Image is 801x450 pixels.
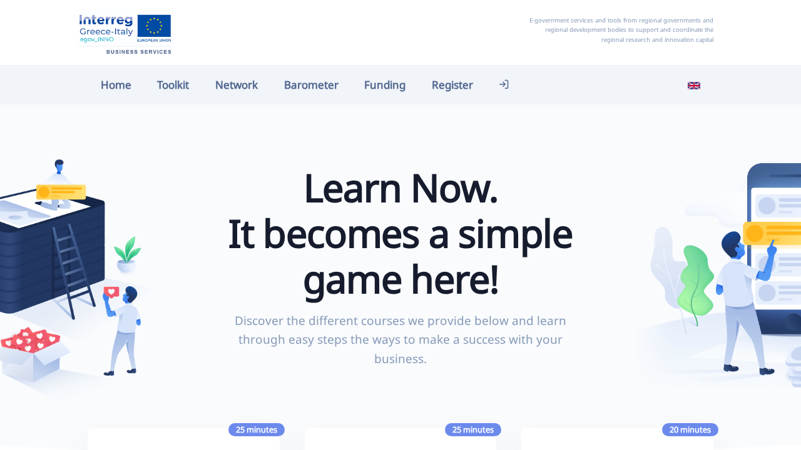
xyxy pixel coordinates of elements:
[445,423,501,436] span: 25 minutes
[202,71,271,98] a: Network
[228,423,285,436] span: 25 minutes
[75,9,175,56] img: Home
[662,423,718,436] span: 20 minutes
[688,79,700,92] img: en_flag.svg
[351,71,419,98] a: Funding
[271,71,352,98] a: Barometer
[145,71,203,98] a: Toolkit
[223,311,578,368] p: Discover the different courses we provide below and learn through easy steps the ways to make a s...
[419,71,486,98] a: Register
[223,164,578,302] h1: Learn Now. It becomes a simple game here!
[88,71,145,98] a: Home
